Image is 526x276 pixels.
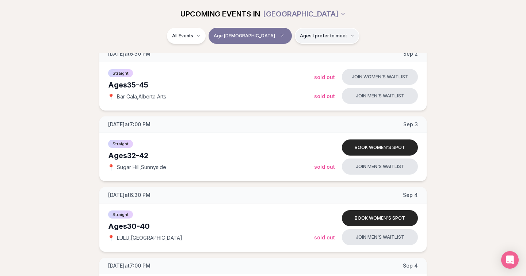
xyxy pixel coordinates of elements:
span: Sep 3 [403,121,418,128]
span: 📍 [108,164,114,170]
button: Book women's spot [342,210,418,226]
span: LULU , [GEOGRAPHIC_DATA] [117,234,182,242]
div: Ages 35-45 [108,80,314,90]
span: 📍 [108,235,114,241]
span: Sep 2 [403,50,418,57]
span: Age [DEMOGRAPHIC_DATA] [214,33,275,39]
button: Join men's waitlist [342,158,418,175]
span: Sold Out [314,93,335,99]
button: All Events [167,28,206,44]
span: [DATE] at 7:00 PM [108,121,150,128]
button: Ages I prefer to meet [295,28,359,44]
span: Bar Cala , Alberta Arts [117,93,166,100]
span: Sold Out [314,74,335,80]
button: Join women's waitlist [342,69,418,85]
span: Sold Out [314,164,335,170]
span: [DATE] at 7:00 PM [108,262,150,269]
span: UPCOMING EVENTS IN [180,9,260,19]
span: 📍 [108,94,114,100]
div: Open Intercom Messenger [501,251,519,269]
span: Clear age [278,31,287,40]
span: Straight [108,210,133,219]
span: Straight [108,140,133,148]
span: All Events [172,33,193,39]
button: Book women's spot [342,139,418,156]
span: Sugar Hill , Sunnyside [117,164,166,171]
div: Ages 30-40 [108,221,314,231]
span: Straight [108,69,133,77]
button: Join men's waitlist [342,88,418,104]
div: Ages 32-42 [108,150,314,161]
span: Sep 4 [403,191,418,199]
span: [DATE] at 6:30 PM [108,191,150,199]
button: Join men's waitlist [342,229,418,245]
span: Sep 4 [403,262,418,269]
button: [GEOGRAPHIC_DATA] [263,6,346,22]
button: Age [DEMOGRAPHIC_DATA]Clear age [209,28,292,44]
span: Sold Out [314,234,335,240]
span: Ages I prefer to meet [300,33,347,39]
span: [DATE] at 6:30 PM [108,50,150,57]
